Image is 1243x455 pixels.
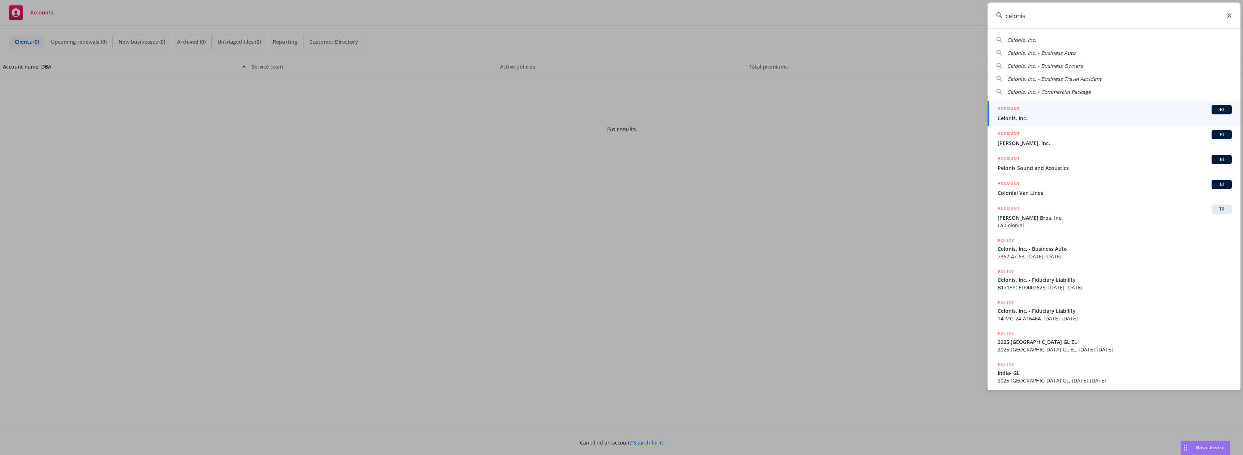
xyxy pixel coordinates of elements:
a: ACCOUNTBI[PERSON_NAME], Inc. [988,126,1240,151]
a: POLICYIndia- GL2025 [GEOGRAPHIC_DATA] GL, [DATE]-[DATE] [988,357,1240,388]
h5: POLICY [998,330,1014,337]
a: POLICY2025 [GEOGRAPHIC_DATA] GL EL2025 [GEOGRAPHIC_DATA] GL EL, [DATE]-[DATE] [988,326,1240,357]
span: Celonis, Inc. - Fiduciary Liability [998,276,1232,284]
span: Celonis, Inc. [1007,36,1036,43]
a: ACCOUNTBICelonis, Inc. [988,101,1240,126]
span: Celonis, Inc. - Business Travel Accident [1007,75,1101,82]
span: Celonis, Inc. [998,114,1232,122]
h5: POLICY [998,361,1014,368]
a: ACCOUNTTR[PERSON_NAME] Bros, Inc.La Colonial [988,201,1240,233]
span: BI [1214,106,1229,113]
input: Search... [988,3,1240,29]
a: POLICYCelonis, Inc. - Fiduciary LiabilityB1715PCELO002625, [DATE]-[DATE] [988,264,1240,295]
span: BI [1214,156,1229,163]
button: Nova Assist [1180,441,1230,455]
h5: POLICY [998,268,1014,275]
h5: POLICY [998,237,1014,244]
span: 14-MG-24-A16464, [DATE]-[DATE] [998,315,1232,322]
span: Celonis, Inc. - Business Auto [998,245,1232,253]
span: La Colonial [998,222,1232,229]
h5: ACCOUNT [998,180,1020,188]
span: Nova Assist [1196,445,1224,451]
span: Celonis, Inc. - Business Auto [1007,49,1075,56]
a: ACCOUNTBIColonial Van Lines [988,176,1240,201]
a: ACCOUNTBIPelonis Sound and Acoustics [988,151,1240,176]
h5: ACCOUNT [998,130,1020,139]
span: 7362-47-63, [DATE]-[DATE] [998,253,1232,260]
h5: POLICY [998,299,1014,306]
span: B1715PCELO002625, [DATE]-[DATE] [998,284,1232,291]
span: Colonial Van Lines [998,189,1232,197]
span: 2025 [GEOGRAPHIC_DATA] GL EL [998,338,1232,346]
a: POLICYCelonis, Inc. - Fiduciary Liability14-MG-24-A16464, [DATE]-[DATE] [988,295,1240,326]
a: POLICYCelonis, Inc. - Business Auto7362-47-63, [DATE]-[DATE] [988,233,1240,264]
h5: ACCOUNT [998,205,1020,213]
span: BI [1214,181,1229,188]
span: 2025 [GEOGRAPHIC_DATA] GL, [DATE]-[DATE] [998,377,1232,384]
h5: ACCOUNT [998,105,1020,114]
span: 2025 [GEOGRAPHIC_DATA] GL EL, [DATE]-[DATE] [998,346,1232,353]
span: Celonis, Inc. - Commercial Package [1007,88,1091,95]
span: [PERSON_NAME], Inc. [998,139,1232,147]
span: Celonis, Inc. - Fiduciary Liability [998,307,1232,315]
span: [PERSON_NAME] Bros, Inc. [998,214,1232,222]
div: Drag to move [1181,441,1190,455]
span: Pelonis Sound and Acoustics [998,164,1232,172]
span: TR [1214,206,1229,213]
span: BI [1214,131,1229,138]
h5: ACCOUNT [998,155,1020,163]
span: Celonis, Inc. - Business Owners [1007,62,1083,69]
span: India- GL [998,369,1232,377]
